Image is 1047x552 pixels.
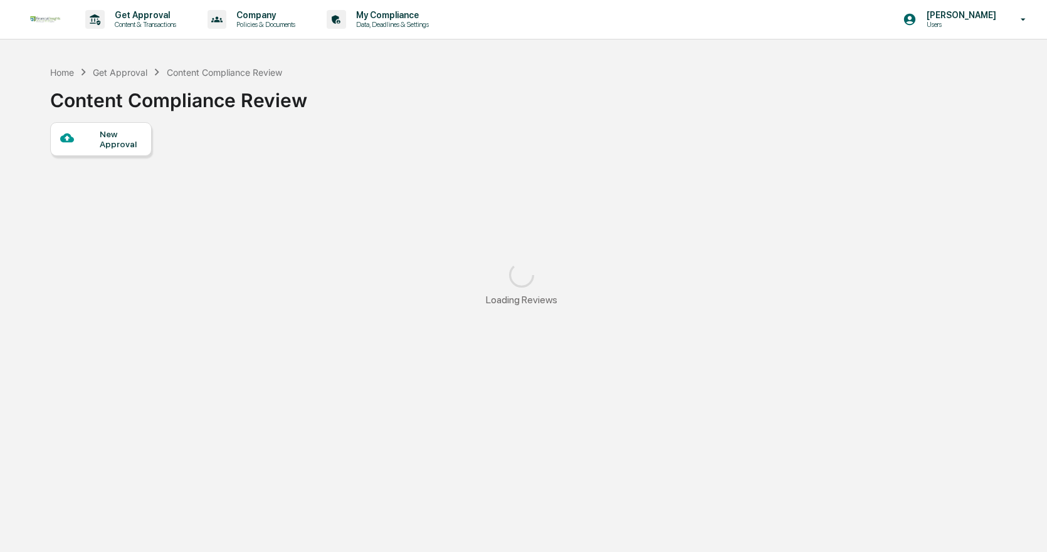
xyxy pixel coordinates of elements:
div: Home [50,67,74,78]
p: Content & Transactions [105,20,182,29]
p: Data, Deadlines & Settings [346,20,435,29]
img: logo [30,16,60,23]
p: Company [226,10,302,20]
p: Users [917,20,1002,29]
p: Policies & Documents [226,20,302,29]
div: Get Approval [93,67,147,78]
div: Loading Reviews [486,294,557,306]
div: Content Compliance Review [167,67,282,78]
p: [PERSON_NAME] [917,10,1002,20]
div: Content Compliance Review [50,79,307,112]
div: New Approval [100,129,142,149]
p: Get Approval [105,10,182,20]
p: My Compliance [346,10,435,20]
